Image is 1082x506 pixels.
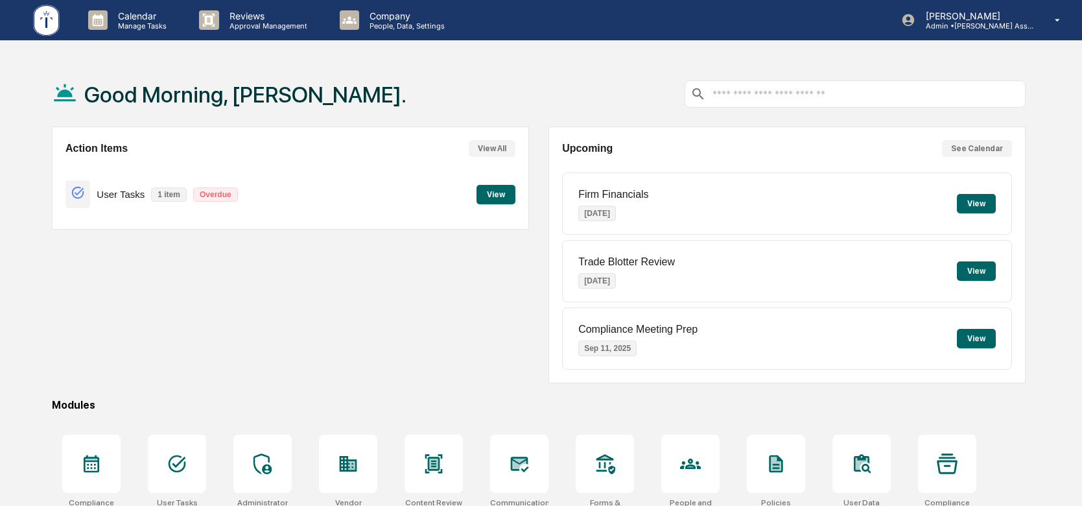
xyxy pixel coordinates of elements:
h2: Action Items [65,143,128,154]
p: [DATE] [578,206,616,221]
p: Company [359,10,451,21]
p: Firm Financials [578,189,648,200]
button: View [476,185,515,204]
button: View [957,194,996,213]
p: Reviews [219,10,314,21]
p: [DATE] [578,273,616,289]
button: View All [469,140,515,157]
a: View [476,187,515,200]
iframe: Open customer support [1041,463,1076,498]
p: [PERSON_NAME] [915,10,1036,21]
p: Calendar [108,10,173,21]
img: logo [31,3,62,38]
p: Approval Management [219,21,314,30]
button: View [957,261,996,281]
p: 1 item [151,187,187,202]
p: Admin • [PERSON_NAME] Asset Management LLC [915,21,1036,30]
h2: Upcoming [562,143,613,154]
p: People, Data, Settings [359,21,451,30]
p: Trade Blotter Review [578,256,675,268]
p: Manage Tasks [108,21,173,30]
p: User Tasks [97,189,145,200]
p: Sep 11, 2025 [578,341,637,356]
div: Modules [52,399,1026,411]
p: Compliance Meeting Prep [578,324,698,335]
button: See Calendar [942,140,1012,157]
p: Overdue [193,187,238,202]
h1: Good Morning, [PERSON_NAME]. [84,82,406,108]
button: View [957,329,996,348]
